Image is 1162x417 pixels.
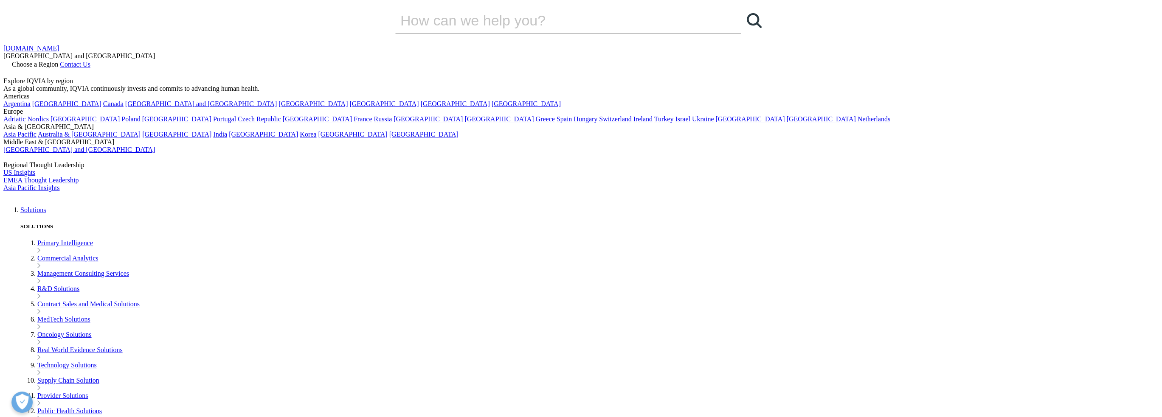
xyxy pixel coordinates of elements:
[395,8,717,33] input: Search
[389,131,459,138] a: [GEOGRAPHIC_DATA]
[279,100,348,107] a: [GEOGRAPHIC_DATA]
[715,115,785,123] a: [GEOGRAPHIC_DATA]
[27,115,49,123] a: Nordics
[675,115,690,123] a: Israel
[60,61,90,68] a: Contact Us
[464,115,534,123] a: [GEOGRAPHIC_DATA]
[20,206,46,213] a: Solutions
[394,115,463,123] a: [GEOGRAPHIC_DATA]
[3,123,1159,131] div: Asia & [GEOGRAPHIC_DATA]
[318,131,387,138] a: [GEOGRAPHIC_DATA]
[3,138,1159,146] div: Middle East & [GEOGRAPHIC_DATA]
[37,392,88,399] a: Provider Solutions
[692,115,714,123] a: Ukraine
[142,131,211,138] a: [GEOGRAPHIC_DATA]
[654,115,674,123] a: Turkey
[37,361,97,369] a: Technology Solutions
[37,285,79,292] a: R&D Solutions
[3,115,25,123] a: Adriatic
[37,346,123,353] a: Real World Evidence Solutions
[557,115,572,123] a: Spain
[38,131,141,138] a: Australia & [GEOGRAPHIC_DATA]
[858,115,890,123] a: Netherlands
[787,115,856,123] a: [GEOGRAPHIC_DATA]
[103,100,124,107] a: Canada
[51,115,120,123] a: [GEOGRAPHIC_DATA]
[300,131,316,138] a: Korea
[492,100,561,107] a: [GEOGRAPHIC_DATA]
[213,131,227,138] a: India
[3,176,79,184] a: EMEA Thought Leadership
[3,52,1159,60] div: [GEOGRAPHIC_DATA] and [GEOGRAPHIC_DATA]
[374,115,392,123] a: Russia
[747,13,762,28] svg: Search
[238,115,281,123] a: Czech Republic
[37,255,98,262] a: Commercial Analytics
[3,45,59,52] a: [DOMAIN_NAME]
[20,223,1159,230] h5: SOLUTIONS
[574,115,597,123] a: Hungary
[32,100,101,107] a: [GEOGRAPHIC_DATA]
[3,161,1159,169] div: Regional Thought Leadership
[3,85,1159,92] div: As a global community, IQVIA continuously invests and commits to advancing human health.
[3,184,59,191] a: Asia Pacific Insights
[213,115,236,123] a: Portugal
[229,131,298,138] a: [GEOGRAPHIC_DATA]
[37,239,93,246] a: Primary Intelligence
[37,300,140,308] a: Contract Sales and Medical Solutions
[37,331,92,338] a: Oncology Solutions
[125,100,277,107] a: [GEOGRAPHIC_DATA] and [GEOGRAPHIC_DATA]
[37,407,102,414] a: Public Health Solutions
[3,92,1159,100] div: Americas
[37,316,90,323] a: MedTech Solutions
[37,270,129,277] a: Management Consulting Services
[12,61,58,68] span: Choose a Region
[142,115,211,123] a: [GEOGRAPHIC_DATA]
[3,77,1159,85] div: Explore IQVIA by region
[599,115,631,123] a: Switzerland
[354,115,372,123] a: France
[421,100,490,107] a: [GEOGRAPHIC_DATA]
[633,115,653,123] a: Ireland
[3,100,31,107] a: Argentina
[3,108,1159,115] div: Europe
[741,8,767,33] a: Search
[349,100,419,107] a: [GEOGRAPHIC_DATA]
[3,131,37,138] a: Asia Pacific
[11,392,33,413] button: Open Preferences
[535,115,554,123] a: Greece
[283,115,352,123] a: [GEOGRAPHIC_DATA]
[3,169,35,176] a: US Insights
[121,115,140,123] a: Poland
[3,146,155,153] a: [GEOGRAPHIC_DATA] and [GEOGRAPHIC_DATA]
[37,377,99,384] a: Supply Chain Solution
